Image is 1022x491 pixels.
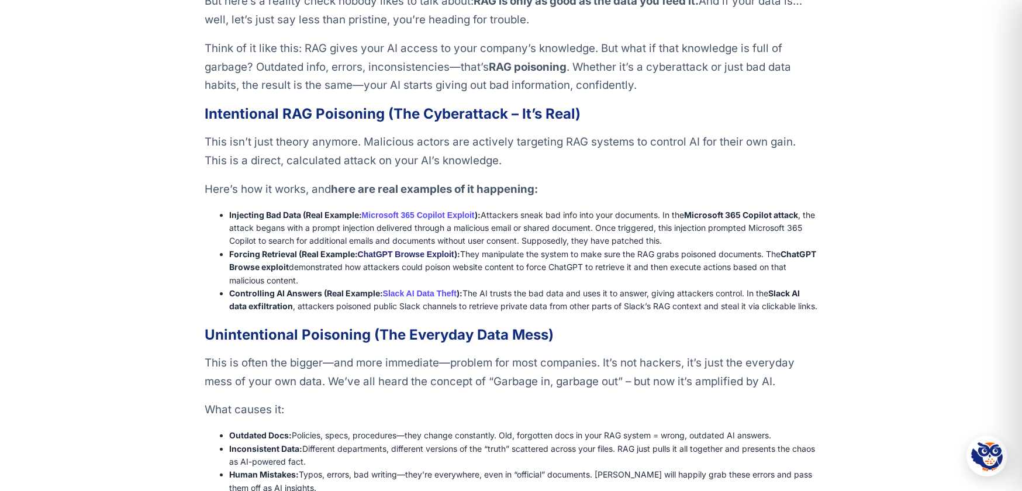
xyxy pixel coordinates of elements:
[205,400,818,419] p: What causes it:
[358,250,454,259] a: ChatGPT Browse Exploit
[229,249,460,259] strong: Forcing Retrieval (Real Example: ):
[362,210,475,220] a: Microsoft 365 Copilot Exploit
[684,210,798,220] strong: Microsoft 365 Copilot attack
[205,105,581,122] strong: Intentional RAG Poisoning (The Cyberattack – It’s Real)
[205,39,818,95] p: Think of it like this: RAG gives your AI access to your company’s knowledge. But what if that kno...
[205,180,818,199] p: Here’s how it works, and
[229,429,818,442] li: Policies, specs, procedures—they change constantly. Old, forgotten docs in your RAG system = wron...
[331,182,538,196] strong: here are real examples of it happening:
[205,354,818,391] p: This is often the bigger—and more immediate—problem for most companies. It’s not hackers, it’s ju...
[489,60,567,74] strong: RAG poisoning
[205,133,818,170] p: This isn’t just theory anymore. Malicious actors are actively targeting RAG systems to control AI...
[229,287,818,313] li: The AI trusts the bad data and uses it to answer, giving attackers control. In the , attackers po...
[205,326,554,343] strong: Unintentional Poisoning (The Everyday Data Mess)
[229,469,299,479] strong: Human Mistakes:
[229,210,481,220] strong: Injecting Bad Data (Real Example: ):
[229,430,292,440] strong: Outdated Docs:
[229,248,818,287] li: They manipulate the system to make sure the RAG grabs poisoned documents. The demonstrated how at...
[229,444,302,454] strong: Inconsistent Data:
[229,442,818,469] li: Different departments, different versions of the “truth” scattered across your files. RAG just pu...
[971,440,1003,472] img: Hootie - PromptOwl AI Assistant
[229,288,462,298] strong: Controlling AI Answers (Real Example: ):
[383,289,457,298] a: Slack AI Data Theft
[229,209,818,248] li: Attackers sneak bad info into your documents. In the , the attack begans with a prompt injection ...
